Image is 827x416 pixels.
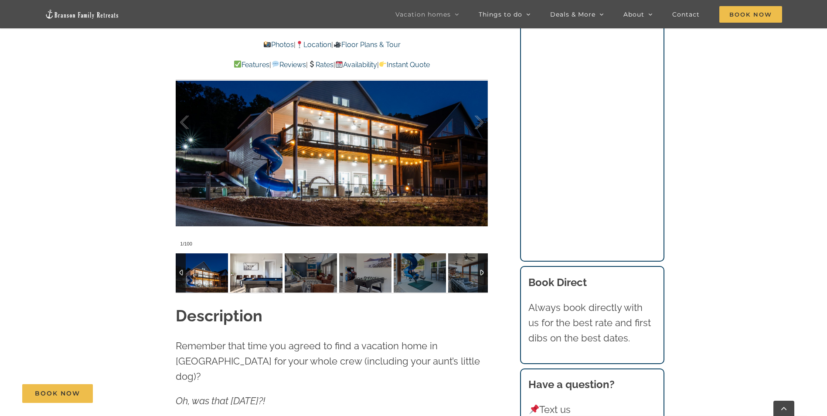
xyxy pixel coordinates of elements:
[263,41,294,49] a: Photos
[176,307,262,325] strong: Description
[176,395,265,406] span: Oh, was that [DATE]?!
[334,41,341,48] img: 🎥
[308,61,334,69] a: Rates
[528,300,656,346] p: Always book directly with us for the best rate and first dibs on the best dates.
[339,253,391,293] img: 00-Skye-Retreat-at-Table-Rock-Lake-1043-scaled.jpg-nggid042766-ngg0dyn-120x90-00f0w010c011r110f11...
[333,41,400,49] a: Floor Plans & Tour
[719,6,782,23] span: Book Now
[335,61,377,69] a: Availability
[479,11,522,17] span: Things to do
[308,61,315,68] img: 💲
[234,61,269,69] a: Features
[22,384,93,403] a: Book Now
[395,11,451,17] span: Vacation homes
[379,61,430,69] a: Instant Quote
[529,405,539,414] img: 📌
[176,39,488,51] p: | |
[528,276,587,289] b: Book Direct
[230,253,282,293] img: 00-Skye-Retreat-at-Table-Rock-Lake-1040-scaled.jpg-nggid042764-ngg0dyn-120x90-00f0w010c011r110f11...
[379,61,386,68] img: 👉
[394,253,446,293] img: 058-Skye-Retreat-Branson-Family-Retreats-Table-Rock-Lake-vacation-home-1622-scaled.jpg-nggid04189...
[336,61,343,68] img: 📆
[672,11,700,17] span: Contact
[528,378,615,391] strong: Have a question?
[271,61,306,69] a: Reviews
[176,59,488,71] p: | | | |
[234,61,241,68] img: ✅
[296,41,303,48] img: 📍
[264,41,271,48] img: 📸
[176,340,480,382] span: Remember that time you agreed to find a vacation home in [GEOGRAPHIC_DATA] for your whole crew (i...
[448,253,500,293] img: 054-Skye-Retreat-Branson-Family-Retreats-Table-Rock-Lake-vacation-home-1508-scaled.jpg-nggid04191...
[272,61,279,68] img: 💬
[296,41,331,49] a: Location
[623,11,644,17] span: About
[285,253,337,293] img: Skye-Retreat-at-Table-Rock-Lake-3004-Edit-scaled.jpg-nggid042979-ngg0dyn-120x90-00f0w010c011r110f...
[550,11,596,17] span: Deals & More
[45,9,119,19] img: Branson Family Retreats Logo
[176,253,228,293] img: 078-Skye-Retreat-Branson-Family-Retreats-Table-Rock-Lake-vacation-home-1453-scaled.jpg-nggid04189...
[35,390,80,397] span: Book Now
